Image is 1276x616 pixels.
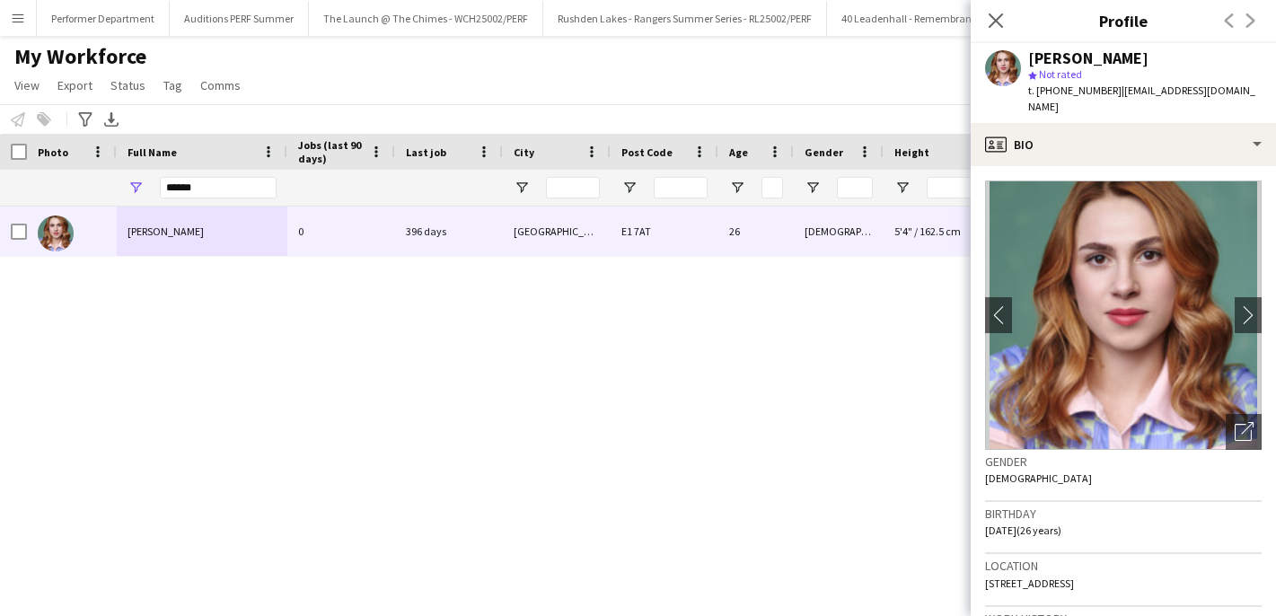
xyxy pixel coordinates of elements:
[7,74,47,97] a: View
[14,43,146,70] span: My Workforce
[514,145,534,159] span: City
[611,207,718,256] div: E1 7AT
[971,9,1276,32] h3: Profile
[38,145,68,159] span: Photo
[14,77,40,93] span: View
[805,145,843,159] span: Gender
[985,558,1262,574] h3: Location
[621,145,673,159] span: Post Code
[546,177,600,198] input: City Filter Input
[985,576,1074,590] span: [STREET_ADDRESS]
[309,1,543,36] button: The Launch @ The Chimes - WCH25002/PERF
[110,77,145,93] span: Status
[1039,67,1082,81] span: Not rated
[200,77,241,93] span: Comms
[894,180,911,196] button: Open Filter Menu
[128,145,177,159] span: Full Name
[163,77,182,93] span: Tag
[971,123,1276,166] div: Bio
[761,177,783,198] input: Age Filter Input
[160,177,277,198] input: Full Name Filter Input
[38,216,74,251] img: Lottie Grogan
[985,180,1262,450] img: Crew avatar or photo
[884,207,1063,256] div: 5'4" / 162.5 cm
[37,1,170,36] button: Performer Department
[827,1,1107,36] button: 40 Leadenhall - Remembrance Band - 40LH25002/PERF
[621,180,638,196] button: Open Filter Menu
[298,138,363,165] span: Jobs (last 90 days)
[406,145,446,159] span: Last job
[287,207,395,256] div: 0
[718,207,794,256] div: 26
[985,471,1092,485] span: [DEMOGRAPHIC_DATA]
[128,180,144,196] button: Open Filter Menu
[794,207,884,256] div: [DEMOGRAPHIC_DATA]
[103,74,153,97] a: Status
[927,177,1052,198] input: Height Filter Input
[156,74,189,97] a: Tag
[503,207,611,256] div: [GEOGRAPHIC_DATA]
[57,77,92,93] span: Export
[514,180,530,196] button: Open Filter Menu
[985,453,1262,470] h3: Gender
[1028,84,1255,113] span: | [EMAIL_ADDRESS][DOMAIN_NAME]
[128,224,204,238] span: [PERSON_NAME]
[837,177,873,198] input: Gender Filter Input
[894,145,929,159] span: Height
[170,1,309,36] button: Auditions PERF Summer
[1028,50,1148,66] div: [PERSON_NAME]
[395,207,503,256] div: 396 days
[1226,414,1262,450] div: Open photos pop-in
[75,109,96,130] app-action-btn: Advanced filters
[985,524,1061,537] span: [DATE] (26 years)
[50,74,100,97] a: Export
[729,145,748,159] span: Age
[985,506,1262,522] h3: Birthday
[193,74,248,97] a: Comms
[654,177,708,198] input: Post Code Filter Input
[101,109,122,130] app-action-btn: Export XLSX
[1028,84,1122,97] span: t. [PHONE_NUMBER]
[805,180,821,196] button: Open Filter Menu
[543,1,827,36] button: Rushden Lakes - Rangers Summer Series - RL25002/PERF
[729,180,745,196] button: Open Filter Menu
